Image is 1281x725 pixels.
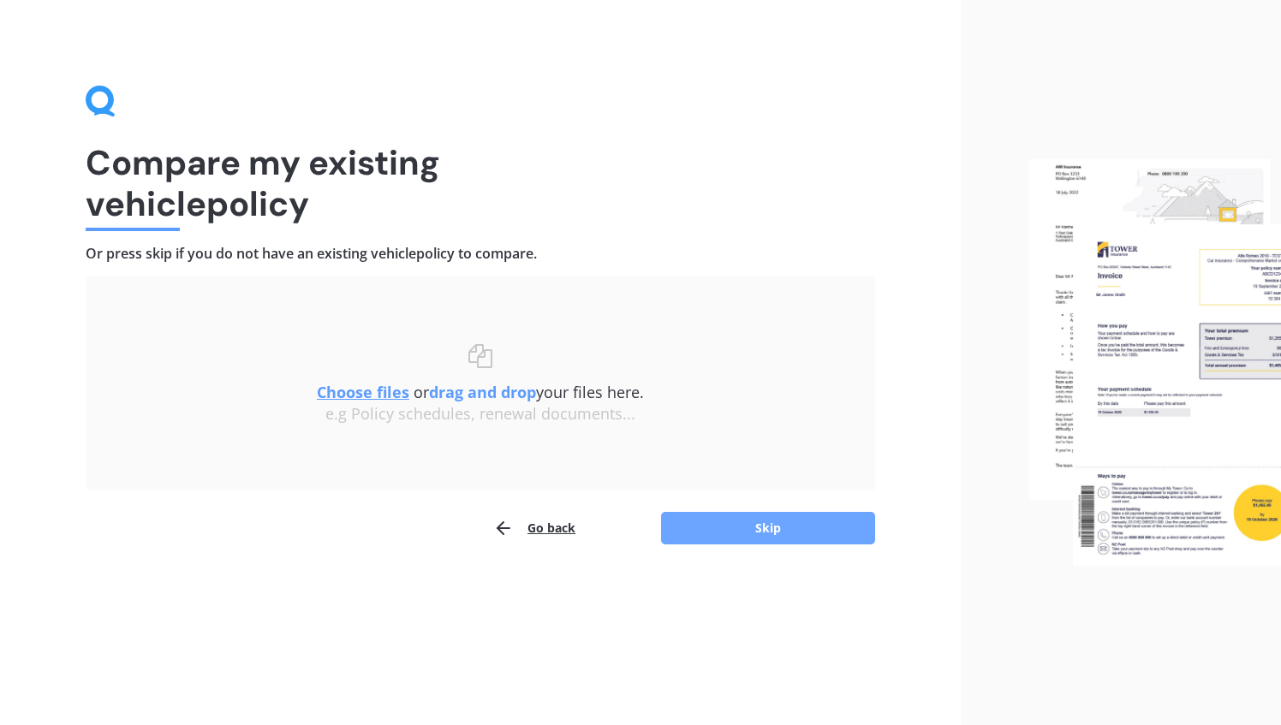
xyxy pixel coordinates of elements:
[317,382,644,402] span: or your files here.
[317,382,409,402] u: Choose files
[661,512,875,544] button: Skip
[86,142,875,224] h1: Compare my existing vehicle policy
[429,382,536,402] b: drag and drop
[120,405,841,424] div: e.g Policy schedules, renewal documents...
[493,511,575,545] button: Go back
[86,245,875,263] h4: Or press skip if you do not have an existing vehicle policy to compare.
[1029,159,1281,566] img: files.webp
